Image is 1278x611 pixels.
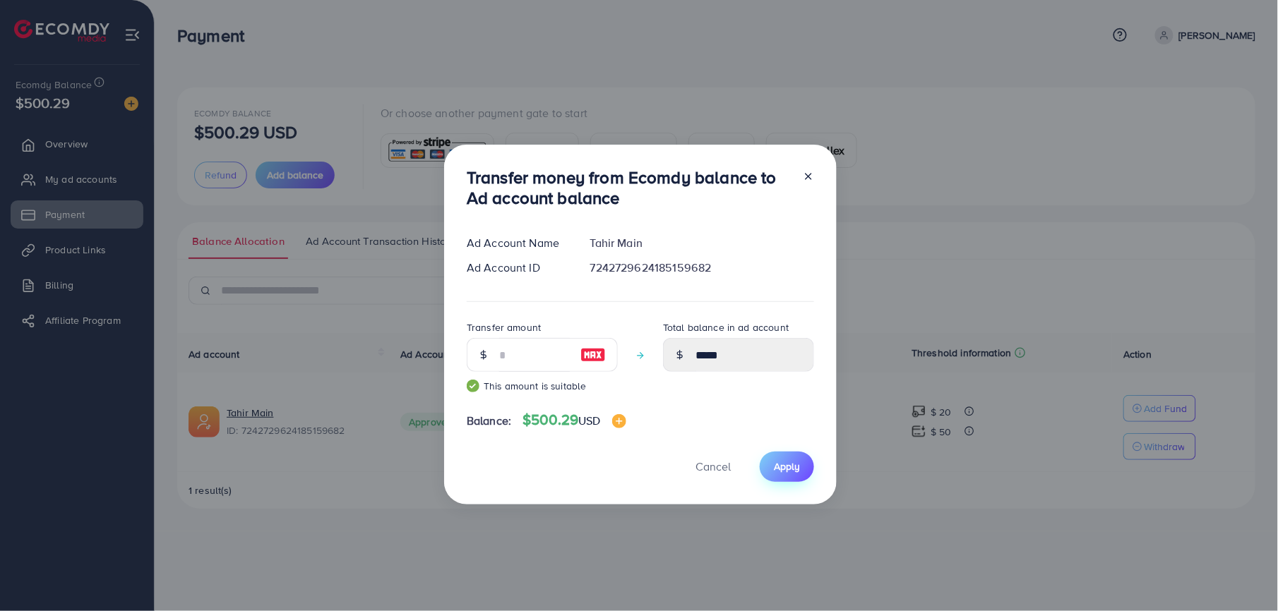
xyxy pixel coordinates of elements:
[1218,548,1267,600] iframe: Chat
[579,260,825,276] div: 7242729624185159682
[760,452,814,482] button: Apply
[580,346,606,363] img: image
[774,459,800,473] span: Apply
[467,379,618,393] small: This amount is suitable
[695,459,731,474] span: Cancel
[467,380,479,392] img: guide
[612,414,626,428] img: image
[663,320,789,334] label: Total balance in ad account
[467,167,792,208] h3: Transfer money from Ecomdy balance to Ad account balance
[455,235,579,251] div: Ad Account Name
[467,413,511,429] span: Balance:
[467,320,541,334] label: Transfer amount
[522,411,626,429] h4: $500.29
[678,452,748,482] button: Cancel
[579,235,825,251] div: Tahir Main
[455,260,579,276] div: Ad Account ID
[578,413,600,428] span: USD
